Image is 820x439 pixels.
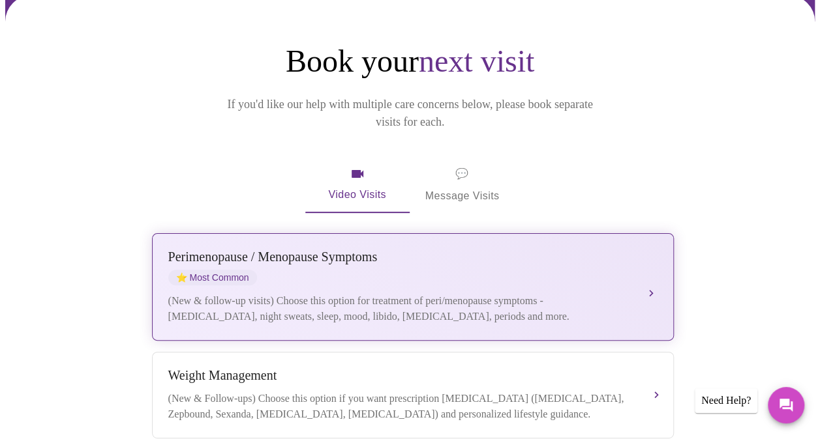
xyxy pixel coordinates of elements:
[768,387,804,423] button: Messages
[168,270,257,285] span: Most Common
[152,233,674,341] button: Perimenopause / Menopause SymptomsstarMost Common(New & follow-up visits) Choose this option for ...
[168,249,631,264] div: Perimenopause / Menopause Symptoms
[321,166,394,204] span: Video Visits
[176,272,187,283] span: star
[455,165,468,183] span: message
[149,42,671,80] h1: Book your
[419,44,534,78] span: next visit
[695,388,757,413] div: Need Help?
[168,391,631,422] div: (New & Follow-ups) Choose this option if you want prescription [MEDICAL_DATA] ([MEDICAL_DATA], Ze...
[168,368,631,383] div: Weight Management
[425,165,500,205] span: Message Visits
[209,96,611,131] p: If you'd like our help with multiple care concerns below, please book separate visits for each.
[168,293,631,324] div: (New & follow-up visits) Choose this option for treatment of peri/menopause symptoms - [MEDICAL_D...
[152,352,674,438] button: Weight Management(New & Follow-ups) Choose this option if you want prescription [MEDICAL_DATA] ([...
